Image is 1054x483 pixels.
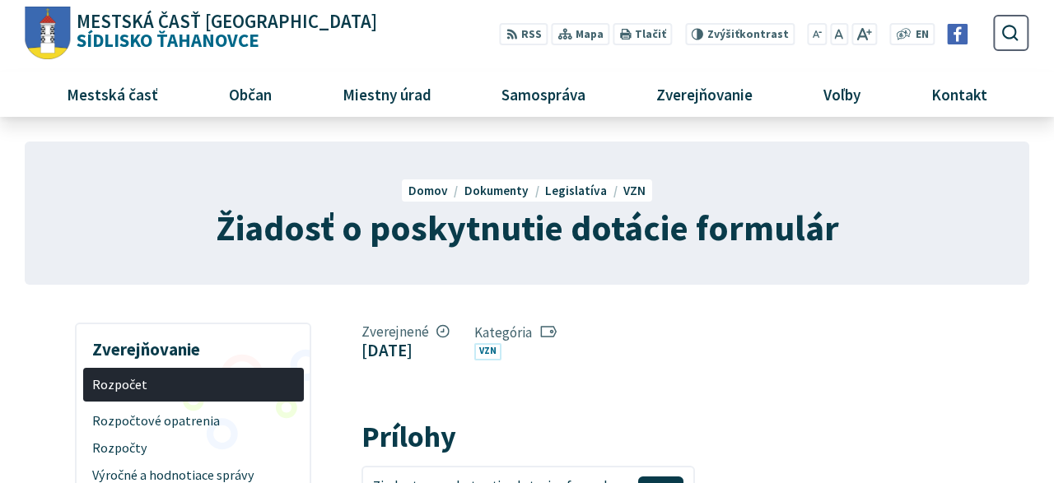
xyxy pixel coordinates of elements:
[911,26,933,44] a: EN
[474,323,557,341] span: Kategória
[830,23,848,45] button: Nastaviť pôvodnú veľkosť písma
[199,72,301,116] a: Občan
[313,72,460,116] a: Miestny úrad
[948,24,968,44] img: Prejsť na Facebook stránku
[851,23,877,45] button: Zväčšiť veľkosť písma
[545,183,623,198] a: Legislatíva
[25,7,70,60] img: Prejsť na domovskú stránku
[38,72,188,116] a: Mestská časť
[627,72,782,116] a: Zverejňovanie
[361,340,450,360] figcaption: [DATE]
[474,343,501,360] a: VZN
[651,72,759,116] span: Zverejňovanie
[83,327,304,362] h3: Zverejňovanie
[925,72,993,116] span: Kontakt
[408,183,464,198] a: Domov
[336,72,437,116] span: Miestny úrad
[808,23,828,45] button: Zmenšiť veľkosť písma
[576,26,604,44] span: Mapa
[92,407,294,434] span: Rozpočtové opatrenia
[25,7,376,60] a: Logo Sídlisko Ťahanovce, prejsť na domovskú stránku.
[70,12,377,50] span: Sídlisko Ťahanovce
[361,420,917,453] h2: Prílohy
[464,183,529,198] span: Dokumenty
[707,28,789,41] span: kontrast
[795,72,890,116] a: Voľby
[216,205,839,250] span: Žiadosť o poskytnutie dotácie formulár
[222,72,277,116] span: Občan
[473,72,615,116] a: Samospráva
[521,26,542,44] span: RSS
[818,72,867,116] span: Voľby
[464,183,545,198] a: Dokumenty
[499,23,548,45] a: RSS
[623,183,646,198] a: VZN
[707,27,739,41] span: Zvýšiť
[408,183,448,198] span: Domov
[551,23,609,45] a: Mapa
[83,407,304,434] a: Rozpočtové opatrenia
[545,183,607,198] span: Legislatíva
[361,323,450,341] span: Zverejnené
[92,371,294,398] span: Rozpočet
[613,23,672,45] button: Tlačiť
[496,72,592,116] span: Samospráva
[635,28,666,41] span: Tlačiť
[83,434,304,462] a: Rozpočty
[83,368,304,402] a: Rozpočet
[77,12,377,31] span: Mestská časť [GEOGRAPHIC_DATA]
[916,26,929,44] span: EN
[92,434,294,462] span: Rozpočty
[902,72,1017,116] a: Kontakt
[60,72,164,116] span: Mestská časť
[685,23,795,45] button: Zvýšiťkontrast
